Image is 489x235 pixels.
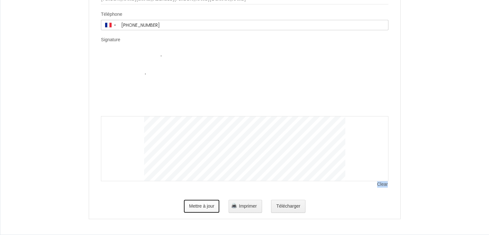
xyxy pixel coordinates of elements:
label: Téléphone [101,11,122,18]
button: Mettre à jour [184,200,220,213]
input: +33 6 12 34 56 78 [119,20,388,30]
img: printer.png [231,203,237,208]
span: Imprimer [239,203,257,209]
img: signature [144,52,345,116]
label: Signature [101,37,120,43]
button: Télécharger [271,200,305,213]
span: Clear [377,181,388,188]
span: ▼ [113,24,117,26]
button: Imprimer [229,200,262,213]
